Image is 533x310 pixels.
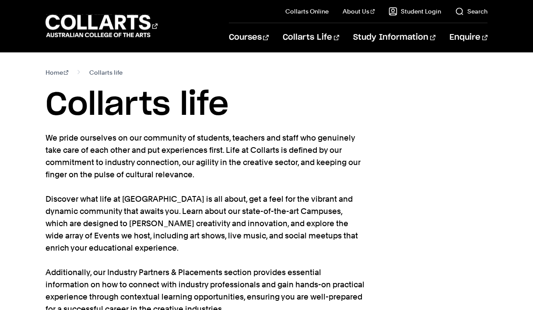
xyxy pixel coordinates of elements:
[46,14,158,38] div: Go to homepage
[389,7,441,16] a: Student Login
[46,86,488,125] h1: Collarts life
[449,23,487,52] a: Enquire
[353,23,435,52] a: Study Information
[46,66,69,79] a: Home
[343,7,375,16] a: About Us
[283,23,339,52] a: Collarts Life
[89,66,123,79] span: Collarts life
[229,23,269,52] a: Courses
[455,7,487,16] a: Search
[285,7,329,16] a: Collarts Online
